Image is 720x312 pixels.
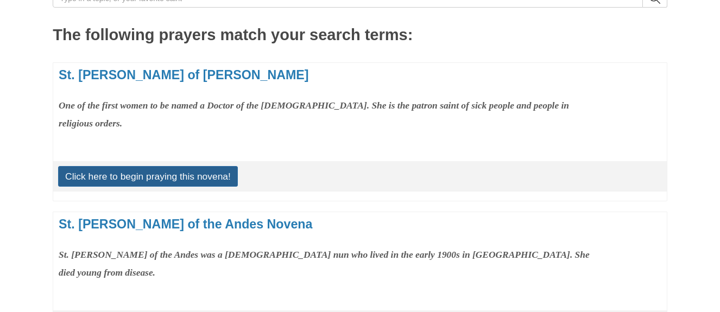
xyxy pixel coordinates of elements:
h2: The following prayers match your search terms: [53,27,667,44]
a: St. [PERSON_NAME] of the Andes Novena [59,217,312,231]
strong: One of the first women to be named a Doctor of the [DEMOGRAPHIC_DATA]. She is the patron saint of... [59,100,569,129]
a: St. [PERSON_NAME] of [PERSON_NAME] [59,68,309,82]
strong: St. [PERSON_NAME] of the Andes was a [DEMOGRAPHIC_DATA] nun who lived in the early 1900s in [GEOG... [59,249,590,278]
a: Click here to begin praying this novena! [58,166,238,187]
